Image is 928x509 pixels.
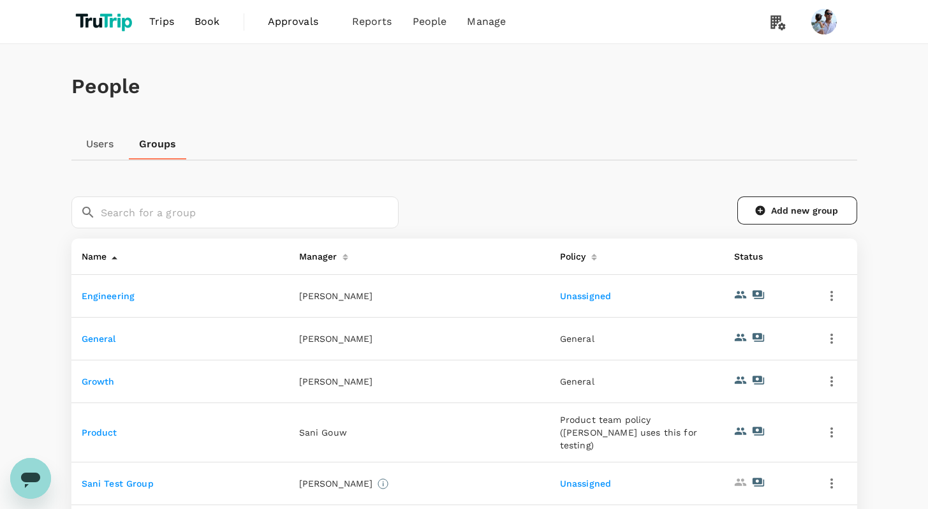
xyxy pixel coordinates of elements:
span: Trips [149,14,174,29]
p: General [560,332,714,345]
th: Status [724,239,811,275]
p: General [560,375,714,388]
a: Unassigned [560,478,612,489]
a: Groups [129,129,187,159]
input: Search for a group [101,196,399,228]
span: Reports [352,14,392,29]
a: General [82,334,116,344]
a: Sani Test Group [82,478,154,489]
a: Engineering [82,291,135,301]
p: Product team policy ([PERSON_NAME] uses this for testing) [560,413,714,452]
span: Book [195,14,220,29]
span: Manage [467,14,506,29]
span: People [413,14,447,29]
span: Approvals [268,14,332,29]
div: Name [77,244,107,264]
a: Unassigned [560,291,612,301]
iframe: Button to launch messaging window [10,458,51,499]
h1: People [71,75,857,98]
p: [PERSON_NAME] [299,332,373,345]
img: TruTrip logo [71,8,140,36]
img: Sani Gouw [811,9,837,34]
div: Policy [555,244,586,264]
a: Users [71,129,129,159]
div: Manager [294,244,337,264]
p: [PERSON_NAME] [299,375,373,388]
p: Sani Gouw [299,426,347,439]
p: [PERSON_NAME] [299,290,373,302]
a: Growth [82,376,115,387]
a: Add new group [737,196,857,225]
a: Product [82,427,117,438]
p: [PERSON_NAME] [299,477,373,490]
